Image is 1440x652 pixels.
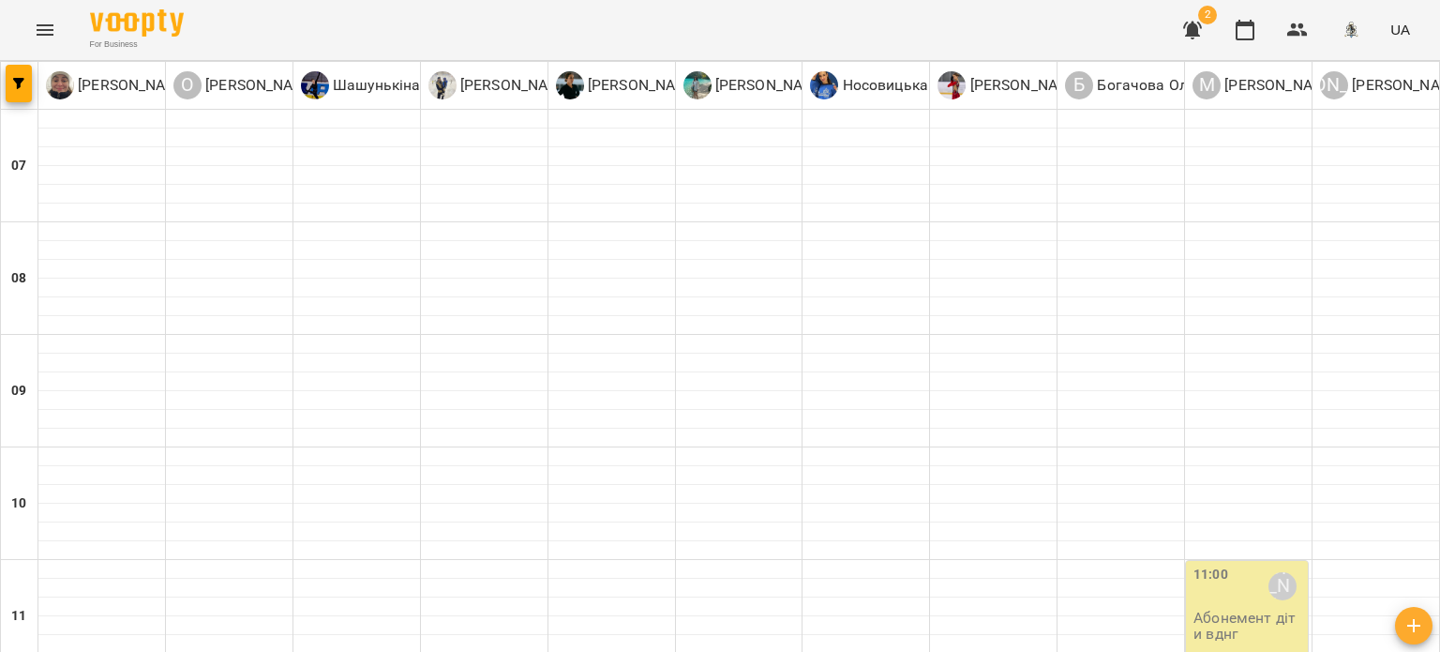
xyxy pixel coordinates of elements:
[683,71,829,99] div: Павлова Алла
[11,268,26,289] h6: 08
[90,9,184,37] img: Voopty Logo
[584,74,701,97] p: [PERSON_NAME]
[11,381,26,402] h6: 09
[202,74,319,97] p: [PERSON_NAME]
[838,74,975,97] p: Носовицька Марія
[1338,17,1364,43] img: 8c829e5ebed639b137191ac75f1a07db.png
[1193,610,1304,643] p: Абонемент діти вднг
[46,71,191,99] div: Чайкіна Юлія
[937,71,1083,99] div: Наумко Софія
[810,71,975,99] a: Н Носовицька Марія
[556,71,701,99] a: Г [PERSON_NAME]
[428,71,457,99] img: Б
[1268,572,1297,600] div: Марина
[457,74,574,97] p: [PERSON_NAME]
[966,74,1083,97] p: [PERSON_NAME]
[1192,71,1221,99] div: М
[11,493,26,514] h6: 10
[556,71,584,99] img: Г
[329,74,466,97] p: Шашунькіна Софія
[11,606,26,627] h6: 11
[46,71,191,99] a: Ч [PERSON_NAME]
[1192,71,1338,99] div: Марина
[74,74,191,97] p: [PERSON_NAME]
[90,38,184,51] span: For Business
[301,71,466,99] a: Ш Шашунькіна Софія
[937,71,966,99] img: Н
[22,8,67,53] button: Menu
[1221,74,1338,97] p: [PERSON_NAME]
[11,156,26,176] h6: 07
[1395,607,1432,644] button: Створити урок
[428,71,574,99] a: Б [PERSON_NAME]
[937,71,1083,99] a: Н [PERSON_NAME]
[173,71,202,99] div: О
[683,71,829,99] a: П [PERSON_NAME]
[301,71,329,99] img: Ш
[1383,12,1417,47] button: UA
[712,74,829,97] p: [PERSON_NAME]
[1192,71,1338,99] a: М [PERSON_NAME]
[46,71,74,99] img: Ч
[810,71,838,99] img: Н
[1320,71,1348,99] div: [PERSON_NAME]
[1198,6,1217,24] span: 2
[1065,71,1212,99] div: Богачова Олена
[1390,20,1410,39] span: UA
[1065,71,1093,99] div: Б
[556,71,701,99] div: Гожва Анастасія
[173,71,319,99] div: Оксана Володимирівна
[683,71,712,99] img: П
[173,71,319,99] a: О [PERSON_NAME]
[1065,71,1212,99] a: Б Богачова Олена
[1093,74,1212,97] p: Богачова Олена
[1193,565,1228,585] label: 11:00
[301,71,466,99] div: Шашунькіна Софія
